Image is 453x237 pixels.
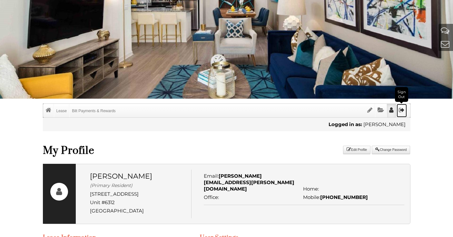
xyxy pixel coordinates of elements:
[43,144,159,157] h1: My Profile
[90,172,152,181] span: [PERSON_NAME]
[54,104,69,117] a: Lease
[204,173,294,192] b: [PERSON_NAME][EMAIL_ADDRESS][PERSON_NAME][DOMAIN_NAME]
[389,107,394,113] i: Profile
[329,121,362,127] b: Logged in as:
[395,87,408,102] div: Sign Out
[367,107,372,113] i: Sign Documents
[90,198,186,207] li: Unit #6312
[397,104,407,117] a: Sign Out
[303,186,399,192] li: Home:
[320,194,368,200] b: [PHONE_NUMBER]
[70,104,118,117] a: Bilt Payments & Rewards
[441,39,449,49] a: Contact
[303,194,399,201] li: Mobile:
[363,121,406,127] span: [PERSON_NAME]
[204,194,300,201] li: Office:
[441,25,449,36] a: Help And Support
[204,173,300,192] li: Email:
[90,207,186,215] li: [GEOGRAPHIC_DATA]
[90,183,133,188] i: (Primary Resident)
[399,107,405,113] i: Sign Out
[372,146,410,154] button: Change Password
[43,104,54,117] a: Home
[90,190,186,198] li: [STREET_ADDRESS]
[45,107,51,113] i: Home
[375,104,386,117] a: Documents
[343,146,370,154] button: Edit Profile
[365,104,375,117] a: Sign Documents
[387,104,396,117] a: Profile
[378,107,384,113] i: Documents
